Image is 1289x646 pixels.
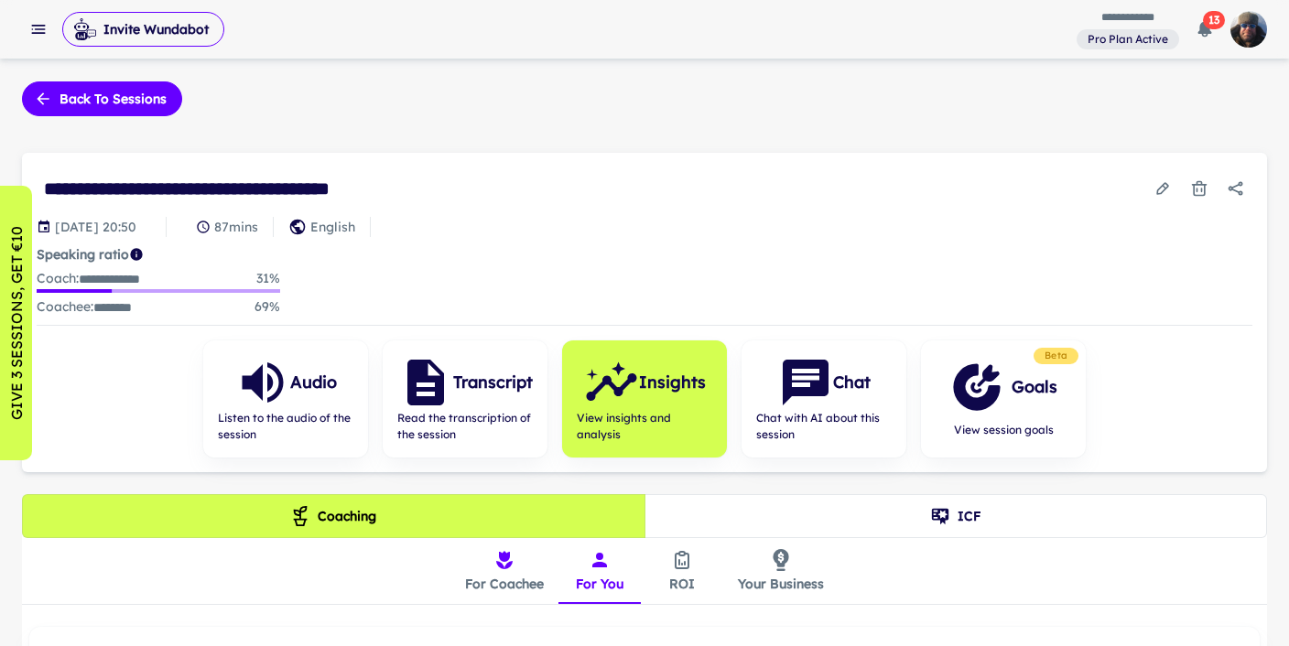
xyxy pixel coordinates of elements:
span: Beta [1037,349,1075,363]
img: photoURL [1230,11,1267,48]
div: theme selection [22,494,1267,538]
button: 13 [1186,11,1223,48]
a: View and manage your current plan and billing details. [1077,27,1179,50]
span: View and manage your current plan and billing details. [1077,29,1179,48]
span: Read the transcription of the session [397,410,533,443]
strong: Speaking ratio [37,246,129,263]
span: Pro Plan Active [1080,31,1175,48]
h6: Insights [639,370,706,395]
button: Delete session [1183,172,1216,205]
svg: Coach/coachee ideal ratio of speaking is roughly 20:80. Mentor/mentee ideal ratio of speaking is ... [129,247,144,262]
h6: Chat [833,370,871,395]
button: Invite Wundabot [62,12,224,47]
button: InsightsView insights and analysis [562,340,727,458]
button: TranscriptRead the transcription of the session [383,340,547,458]
div: insights tabs [450,538,839,604]
span: 13 [1203,11,1225,29]
button: AudioListen to the audio of the session [203,340,368,458]
p: Coach : [37,268,140,289]
button: For Coachee [450,538,558,604]
button: Your Business [723,538,839,604]
p: 69 % [255,296,280,318]
button: For You [558,538,641,604]
p: English [310,217,355,237]
button: Back to sessions [22,81,182,116]
p: GIVE 3 SESSIONS, GET €10 [5,226,27,420]
button: ROI [641,538,723,604]
p: 87 mins [214,217,258,237]
button: GoalsView session goals [921,340,1086,458]
button: Share session [1219,172,1252,205]
span: View insights and analysis [577,410,712,443]
h6: Goals [1012,374,1057,400]
span: View session goals [949,422,1057,438]
span: Listen to the audio of the session [218,410,353,443]
p: Coachee : [37,296,132,318]
button: Coaching [22,494,645,538]
p: Session date [55,217,136,237]
span: Chat with AI about this session [756,410,892,443]
span: Invite Wundabot to record a meeting [62,11,224,48]
p: 31 % [256,268,280,289]
button: Edit session [1146,172,1179,205]
button: ICF [644,494,1268,538]
h6: Audio [290,370,337,395]
h6: Transcript [453,370,533,395]
button: ChatChat with AI about this session [742,340,906,458]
